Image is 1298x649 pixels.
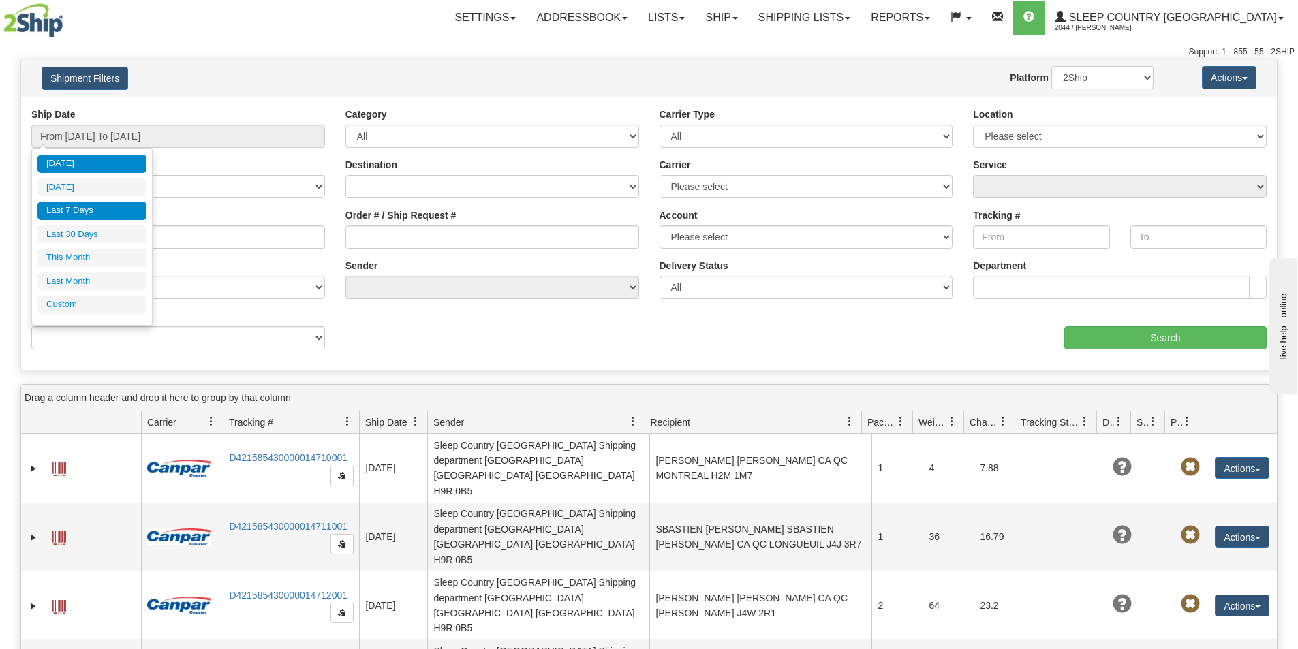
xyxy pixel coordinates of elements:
[229,415,273,429] span: Tracking #
[973,208,1020,222] label: Tracking #
[970,415,998,429] span: Charge
[444,1,526,35] a: Settings
[923,503,974,571] td: 36
[660,108,715,121] label: Carrier Type
[42,67,128,90] button: Shipment Filters
[695,1,747,35] a: Ship
[52,525,66,547] a: Label
[621,410,645,433] a: Sender filter column settings
[651,415,690,429] span: Recipient
[974,434,1025,503] td: 7.88
[27,599,40,613] a: Expand
[27,462,40,475] a: Expand
[1175,410,1199,433] a: Pickup Status filter column settings
[37,202,146,220] li: Last 7 Days
[330,603,354,623] button: Copy to clipboard
[345,259,377,272] label: Sender
[660,158,691,172] label: Carrier
[973,108,1013,121] label: Location
[37,155,146,173] li: [DATE]
[52,594,66,616] a: Label
[1141,410,1164,433] a: Shipment Issues filter column settings
[3,46,1295,58] div: Support: 1 - 855 - 55 - 2SHIP
[37,225,146,244] li: Last 30 Days
[1113,458,1132,477] span: Unknown
[1181,526,1200,545] span: Pickup Not Assigned
[1107,410,1130,433] a: Delivery Status filter column settings
[1215,595,1269,616] button: Actions
[867,415,896,429] span: Packages
[991,410,1015,433] a: Charge filter column settings
[37,296,146,314] li: Custom
[973,158,1007,172] label: Service
[52,456,66,478] a: Label
[1102,415,1114,429] span: Delivery Status
[1202,66,1256,89] button: Actions
[973,225,1109,249] input: From
[871,503,923,571] td: 1
[37,178,146,197] li: [DATE]
[1137,415,1148,429] span: Shipment Issues
[37,249,146,267] li: This Month
[1113,526,1132,545] span: Unknown
[649,503,871,571] td: SBASTIEN [PERSON_NAME] SBASTIEN [PERSON_NAME] CA QC LONGUEUIL J4J 3R7
[838,410,861,433] a: Recipient filter column settings
[1073,410,1096,433] a: Tracking Status filter column settings
[404,410,427,433] a: Ship Date filter column settings
[359,571,427,640] td: [DATE]
[1181,458,1200,477] span: Pickup Not Assigned
[918,415,947,429] span: Weight
[200,410,223,433] a: Carrier filter column settings
[31,108,76,121] label: Ship Date
[3,3,63,37] img: logo2044.jpg
[974,503,1025,571] td: 16.79
[37,272,146,291] li: Last Month
[1010,71,1049,84] label: Platform
[660,259,728,272] label: Delivery Status
[1267,255,1297,394] iframe: chat widget
[147,597,211,614] img: 14 - Canpar
[649,571,871,640] td: [PERSON_NAME] [PERSON_NAME] CA QC [PERSON_NAME] J4W 2R1
[638,1,695,35] a: Lists
[1181,595,1200,614] span: Pickup Not Assigned
[1021,415,1080,429] span: Tracking Status
[1064,326,1267,349] input: Search
[365,415,407,429] span: Ship Date
[427,503,649,571] td: Sleep Country [GEOGRAPHIC_DATA] Shipping department [GEOGRAPHIC_DATA] [GEOGRAPHIC_DATA] [GEOGRAPH...
[147,415,176,429] span: Carrier
[1171,415,1182,429] span: Pickup Status
[229,590,347,601] a: D421585430000014712001
[973,259,1026,272] label: Department
[147,528,211,545] img: 14 - Canpar
[649,434,871,503] td: [PERSON_NAME] [PERSON_NAME] CA QC MONTREAL H2M 1M7
[748,1,861,35] a: Shipping lists
[1113,595,1132,614] span: Unknown
[27,531,40,544] a: Expand
[330,466,354,486] button: Copy to clipboard
[1215,457,1269,479] button: Actions
[330,534,354,554] button: Copy to clipboard
[345,208,457,222] label: Order # / Ship Request #
[871,434,923,503] td: 1
[427,571,649,640] td: Sleep Country [GEOGRAPHIC_DATA] Shipping department [GEOGRAPHIC_DATA] [GEOGRAPHIC_DATA] [GEOGRAPH...
[345,158,397,172] label: Destination
[1066,12,1277,23] span: Sleep Country [GEOGRAPHIC_DATA]
[359,503,427,571] td: [DATE]
[940,410,963,433] a: Weight filter column settings
[1045,1,1294,35] a: Sleep Country [GEOGRAPHIC_DATA] 2044 / [PERSON_NAME]
[229,452,347,463] a: D421585430000014710001
[147,460,211,477] img: 14 - Canpar
[660,208,698,222] label: Account
[861,1,940,35] a: Reports
[974,571,1025,640] td: 23.2
[10,12,126,22] div: live help - online
[923,571,974,640] td: 64
[433,415,464,429] span: Sender
[229,521,347,532] a: D421585430000014711001
[923,434,974,503] td: 4
[345,108,387,121] label: Category
[427,434,649,503] td: Sleep Country [GEOGRAPHIC_DATA] Shipping department [GEOGRAPHIC_DATA] [GEOGRAPHIC_DATA] [GEOGRAPH...
[359,434,427,503] td: [DATE]
[1055,21,1157,35] span: 2044 / [PERSON_NAME]
[526,1,638,35] a: Addressbook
